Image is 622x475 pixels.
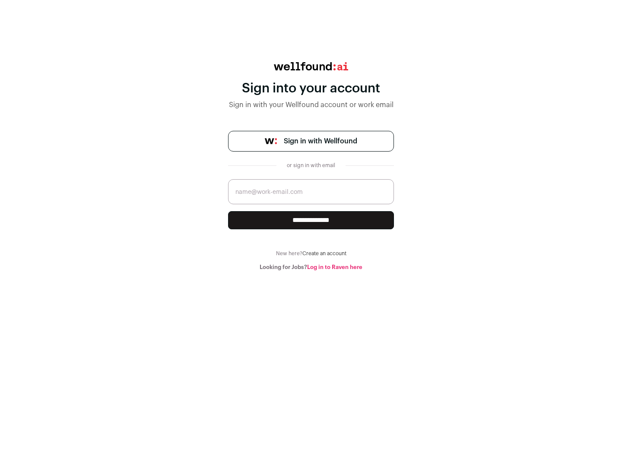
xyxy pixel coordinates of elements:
[228,264,394,271] div: Looking for Jobs?
[228,131,394,152] a: Sign in with Wellfound
[284,136,357,146] span: Sign in with Wellfound
[228,81,394,96] div: Sign into your account
[228,100,394,110] div: Sign in with your Wellfound account or work email
[228,179,394,204] input: name@work-email.com
[302,251,346,256] a: Create an account
[283,162,339,169] div: or sign in with email
[265,138,277,144] img: wellfound-symbol-flush-black-fb3c872781a75f747ccb3a119075da62bfe97bd399995f84a933054e44a575c4.png
[307,264,362,270] a: Log in to Raven here
[274,62,348,70] img: wellfound:ai
[228,250,394,257] div: New here?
